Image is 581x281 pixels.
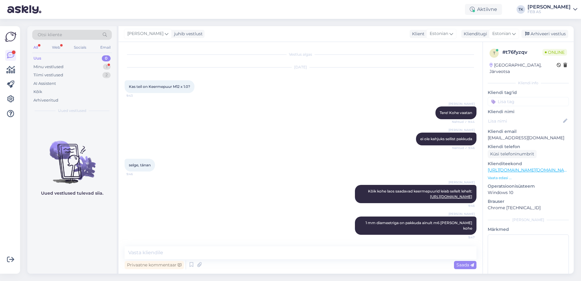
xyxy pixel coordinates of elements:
div: Arhiveeri vestlus [521,30,568,38]
span: ei ole kahjuks sellist pakkuda [420,137,472,141]
span: selge, tänan [129,163,151,167]
span: Uued vestlused [58,108,86,113]
span: 9:46 [126,172,149,176]
p: Klienditeekond [488,161,569,167]
span: [PERSON_NAME] [449,212,475,216]
span: Nähtud ✓ 9:44 [452,120,475,124]
input: Lisa tag [488,97,569,106]
div: Privaatne kommentaar [125,261,184,269]
span: Kõik kohe laos saadavad keermepuurid leiab sellelt lehelt: [368,189,472,199]
div: 0 [102,55,111,61]
span: Nähtud ✓ 9:46 [452,146,475,150]
div: All [32,43,39,51]
p: Kliendi email [488,128,569,135]
span: Saada [456,262,474,268]
span: Kas teil on Keermepuur M12 x 1.0? [129,84,190,89]
div: Aktiivne [465,4,502,15]
span: Estonian [492,30,511,37]
img: Askly Logo [5,31,16,43]
div: Klienditugi [461,31,487,37]
div: [GEOGRAPHIC_DATA], Järveotsa [490,62,557,75]
span: [PERSON_NAME] [449,102,475,106]
span: [PERSON_NAME] [449,180,475,185]
p: Kliendi telefon [488,144,569,150]
div: Socials [73,43,88,51]
p: [EMAIL_ADDRESS][DOMAIN_NAME] [488,135,569,141]
div: Uus [33,55,41,61]
p: Brauser [488,198,569,205]
p: Kliendi tag'id [488,89,569,96]
p: Windows 10 [488,189,569,196]
span: Tere! Kohe vaatan [440,110,472,115]
p: Märkmed [488,226,569,233]
img: No chats [27,130,117,185]
div: 2 [102,72,111,78]
div: FEB AS [528,9,571,14]
span: [PERSON_NAME] [127,30,163,37]
div: Vestlus algas [125,52,476,57]
div: Kõik [33,89,42,95]
span: t [493,51,495,55]
div: Minu vestlused [33,64,64,70]
p: Vaata edasi ... [488,175,569,181]
div: TK [517,5,525,14]
a: [URL][DOMAIN_NAME] [430,194,472,199]
div: [PERSON_NAME] [528,5,571,9]
div: # t76fyzqv [502,49,542,56]
div: 1 [103,64,111,70]
a: [URL][DOMAIN_NAME][DOMAIN_NAME] [488,167,572,173]
div: Tiimi vestlused [33,72,63,78]
div: Arhiveeritud [33,97,58,103]
div: Kliendi info [488,80,569,86]
span: Online [542,49,567,56]
div: juhib vestlust [172,31,203,37]
div: Klient [410,31,425,37]
div: Email [99,43,112,51]
span: Otsi kliente [38,32,62,38]
div: AI Assistent [33,81,56,87]
div: Küsi telefoninumbrit [488,150,537,158]
span: 9:47 [452,235,475,240]
div: [PERSON_NAME] [488,217,569,223]
p: Operatsioonisüsteem [488,183,569,189]
p: Uued vestlused tulevad siia. [41,190,103,196]
p: Chrome [TECHNICAL_ID] [488,205,569,211]
div: [DATE] [125,64,476,70]
div: Web [51,43,61,51]
a: [PERSON_NAME]FEB AS [528,5,577,14]
span: [PERSON_NAME] [449,128,475,132]
span: 9:46 [452,203,475,208]
input: Lisa nimi [488,118,562,124]
span: 1 mm diameetriga on pakkuda ainult m6 [PERSON_NAME] kohe [366,220,473,231]
span: 9:43 [126,93,149,98]
p: Kliendi nimi [488,109,569,115]
span: Estonian [430,30,448,37]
